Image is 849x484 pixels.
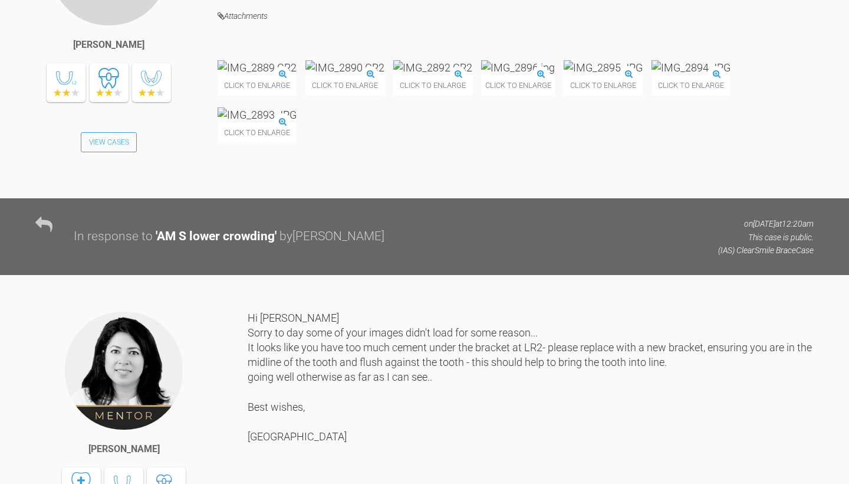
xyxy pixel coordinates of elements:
p: This case is public. [718,231,814,244]
h4: Attachments [218,9,814,24]
p: (IAS) ClearSmile Brace Case [718,244,814,257]
img: IMG_2892.CR2 [393,60,472,75]
div: [PERSON_NAME] [88,442,160,457]
a: View Cases [81,132,137,152]
img: IMG_2889.CR2 [218,60,297,75]
span: Click to enlarge [481,75,555,96]
span: Click to enlarge [218,75,297,96]
span: Click to enlarge [218,122,297,143]
div: ' AM S lower crowding ' [156,227,277,247]
span: Click to enlarge [651,75,730,96]
img: IMG_2893.JPG [218,107,297,122]
img: Hooria Olsen [64,310,184,431]
div: by [PERSON_NAME] [279,227,384,247]
img: IMG_2895.JPG [564,60,643,75]
p: on [DATE] at 12:20am [718,217,814,230]
img: IMG_2894.JPG [651,60,730,75]
img: IMG_2896.jpg [481,60,555,75]
div: [PERSON_NAME] [73,37,144,53]
span: Click to enlarge [393,75,472,96]
span: Click to enlarge [564,75,643,96]
span: Click to enlarge [305,75,384,96]
div: In response to [74,227,153,247]
img: IMG_2890.CR2 [305,60,384,75]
